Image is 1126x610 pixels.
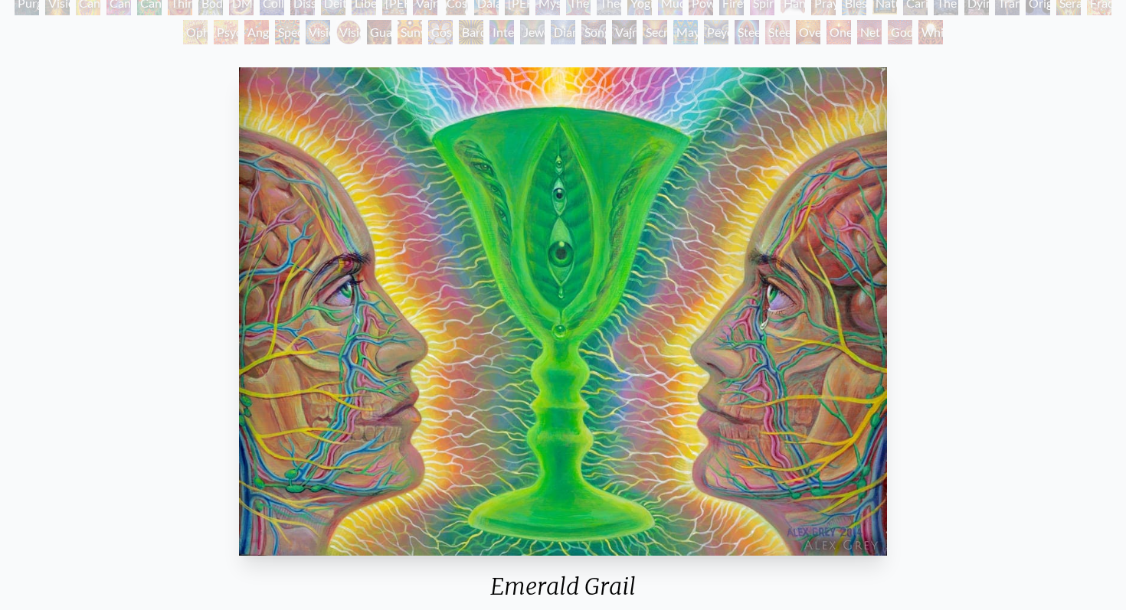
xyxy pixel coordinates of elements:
div: Sunyata [398,20,422,44]
div: Oversoul [796,20,820,44]
div: Diamond Being [551,20,575,44]
div: Vajra Being [612,20,637,44]
div: Ophanic Eyelash [183,20,208,44]
div: Secret Writing Being [643,20,667,44]
div: White Light [918,20,943,44]
div: Godself [888,20,912,44]
img: Emerald-Grail_2014_Alex-Grey.jpg [239,67,887,556]
div: Angel Skin [244,20,269,44]
div: Mayan Being [673,20,698,44]
div: Jewel Being [520,20,545,44]
div: Spectral Lotus [275,20,300,44]
div: Psychomicrograph of a Fractal Paisley Cherub Feather Tip [214,20,238,44]
div: Cosmic Elf [428,20,453,44]
div: Guardian of Infinite Vision [367,20,391,44]
div: One [826,20,851,44]
div: Song of Vajra Being [581,20,606,44]
div: Net of Being [857,20,882,44]
div: Vision Crystal [306,20,330,44]
div: Steeplehead 1 [735,20,759,44]
div: Vision [PERSON_NAME] [336,20,361,44]
div: Bardo Being [459,20,483,44]
div: Peyote Being [704,20,728,44]
div: Interbeing [489,20,514,44]
div: Steeplehead 2 [765,20,790,44]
